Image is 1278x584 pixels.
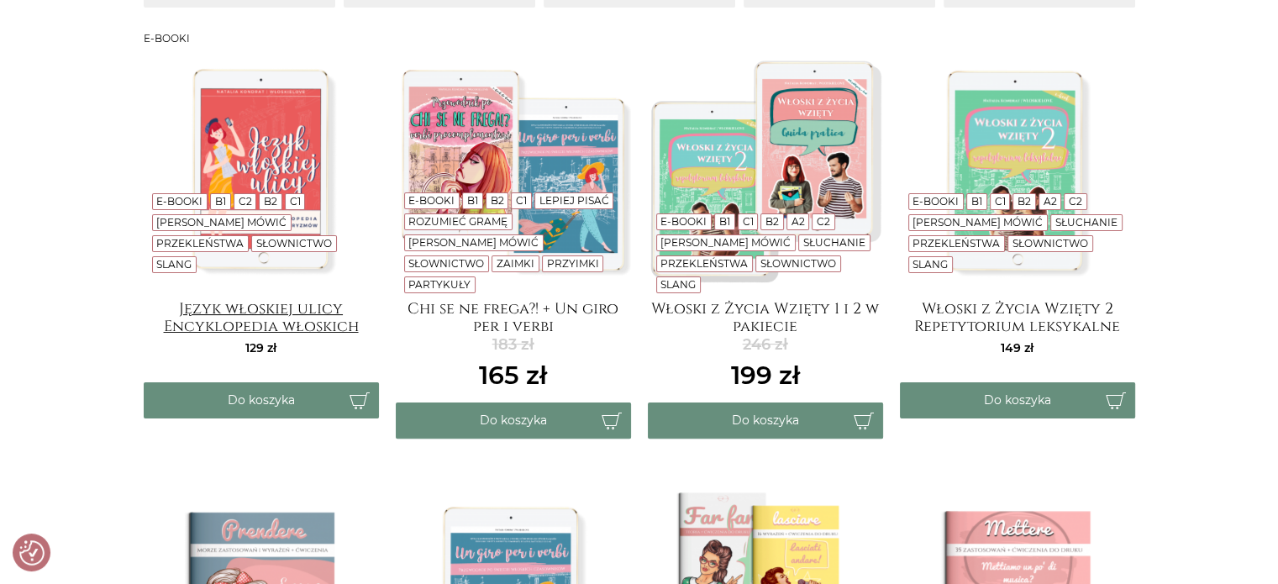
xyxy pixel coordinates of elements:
[19,540,45,566] button: Preferencje co do zgód
[497,257,534,270] a: Zaimki
[156,216,287,229] a: [PERSON_NAME] mówić
[546,257,598,270] a: Przyimki
[156,258,192,271] a: Slang
[731,356,800,394] ins: 199
[1012,237,1088,250] a: Słownictwo
[648,300,883,334] a: Włoski z Życia Wzięty 1 i 2 w pakiecie
[912,216,1043,229] a: [PERSON_NAME] mówić
[490,194,503,207] a: B2
[912,195,959,208] a: E-booki
[156,237,244,250] a: Przekleństwa
[144,33,1135,45] h3: E-booki
[660,257,748,270] a: Przekleństwa
[1069,195,1082,208] a: C2
[408,278,471,291] a: Partykuły
[731,334,800,356] del: 246
[1055,216,1118,229] a: Słuchanie
[660,215,707,228] a: E-booki
[900,382,1135,418] button: Do koszyka
[660,236,791,249] a: [PERSON_NAME] mówić
[803,236,865,249] a: Słuchanie
[742,215,753,228] a: C1
[912,258,948,271] a: Slang
[994,195,1005,208] a: C1
[660,278,696,291] a: Slang
[792,215,805,228] a: A2
[245,340,276,355] span: 129
[760,257,836,270] a: Słownictwo
[264,195,277,208] a: B2
[1001,340,1033,355] span: 149
[479,356,547,394] ins: 165
[215,195,226,208] a: B1
[1044,195,1057,208] a: A2
[719,215,730,228] a: B1
[479,334,547,356] del: 183
[765,215,779,228] a: B2
[817,215,830,228] a: C2
[396,300,631,334] a: Chi se ne frega?! + Un giro per i verbi
[290,195,301,208] a: C1
[396,402,631,439] button: Do koszyka
[408,257,484,270] a: Słownictwo
[408,236,539,249] a: [PERSON_NAME] mówić
[467,194,478,207] a: B1
[648,402,883,439] button: Do koszyka
[408,215,508,228] a: Rozumieć gramę
[900,300,1135,334] a: Włoski z Życia Wzięty 2 Repetytorium leksykalne
[256,237,332,250] a: Słownictwo
[971,195,982,208] a: B1
[156,195,202,208] a: E-booki
[238,195,251,208] a: C2
[408,194,455,207] a: E-booki
[516,194,527,207] a: C1
[144,382,379,418] button: Do koszyka
[144,300,379,334] a: Język włoskiej ulicy Encyklopedia włoskich wulgaryzmów
[539,194,609,207] a: Lepiej pisać
[1018,195,1031,208] a: B2
[19,540,45,566] img: Revisit consent button
[912,237,1000,250] a: Przekleństwa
